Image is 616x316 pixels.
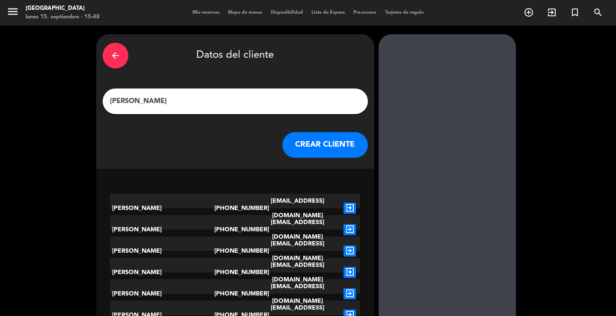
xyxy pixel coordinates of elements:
[256,279,339,308] div: [EMAIL_ADDRESS][DOMAIN_NAME]
[110,50,121,61] i: arrow_back
[256,194,339,223] div: [EMAIL_ADDRESS][DOMAIN_NAME]
[344,203,356,214] i: exit_to_app
[256,258,339,287] div: [EMAIL_ADDRESS][DOMAIN_NAME]
[349,10,381,15] span: Pre-acceso
[110,215,214,244] div: [PERSON_NAME]
[547,7,557,18] i: exit_to_app
[224,10,267,15] span: Mapa de mesas
[6,5,19,21] button: menu
[344,288,356,299] i: exit_to_app
[214,236,256,266] div: [PHONE_NUMBER]
[103,41,368,71] div: Datos del cliente
[110,258,214,287] div: [PERSON_NAME]
[593,7,603,18] i: search
[344,224,356,235] i: exit_to_app
[344,245,356,257] i: exit_to_app
[110,279,214,308] div: [PERSON_NAME]
[110,194,214,223] div: [PERSON_NAME]
[381,10,428,15] span: Tarjetas de regalo
[214,279,256,308] div: [PHONE_NUMBER]
[570,7,580,18] i: turned_in_not
[256,236,339,266] div: [EMAIL_ADDRESS][DOMAIN_NAME]
[524,7,534,18] i: add_circle_outline
[256,215,339,244] div: [EMAIL_ADDRESS][DOMAIN_NAME]
[26,4,100,13] div: [GEOGRAPHIC_DATA]
[344,267,356,278] i: exit_to_app
[109,95,361,107] input: Escriba nombre, correo electrónico o número de teléfono...
[267,10,307,15] span: Disponibilidad
[214,215,256,244] div: [PHONE_NUMBER]
[214,258,256,287] div: [PHONE_NUMBER]
[282,132,368,158] button: CREAR CLIENTE
[6,5,19,18] i: menu
[26,13,100,21] div: lunes 15. septiembre - 15:48
[214,194,256,223] div: [PHONE_NUMBER]
[188,10,224,15] span: Mis reservas
[307,10,349,15] span: Lista de Espera
[110,236,214,266] div: [PERSON_NAME]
